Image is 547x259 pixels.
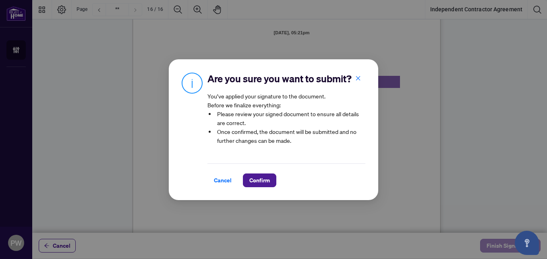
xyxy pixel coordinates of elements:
h2: Are you sure you want to submit? [207,72,365,85]
article: You’ve applied your signature to the document. Before we finalize everything: [207,92,365,150]
button: Confirm [243,173,276,187]
span: Cancel [214,174,232,187]
button: Open asap [515,231,539,255]
button: Cancel [207,173,238,187]
span: Confirm [249,174,270,187]
img: Info Icon [182,72,203,94]
li: Once confirmed, the document will be submitted and no further changes can be made. [215,127,365,145]
li: Please review your signed document to ensure all details are correct. [215,109,365,127]
span: close [355,75,361,81]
